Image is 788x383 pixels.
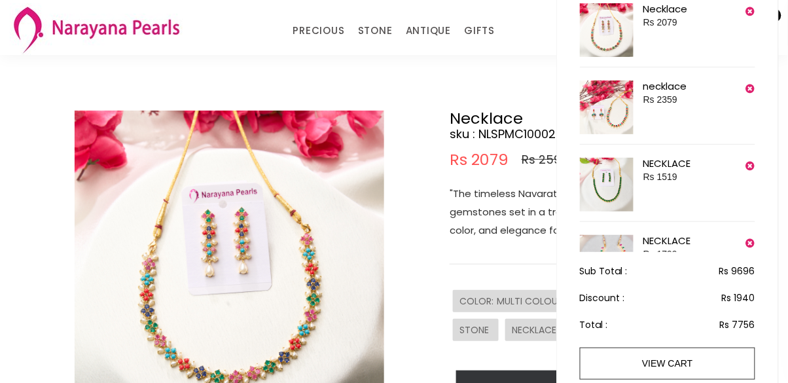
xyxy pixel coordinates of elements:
h4: Total : [580,317,755,333]
span: Rs 2359 [643,94,677,105]
span: Rs 7756 [720,317,755,333]
h2: Necklace [450,111,777,126]
span: Rs 2079 [643,17,677,27]
a: GIFTS [464,21,495,41]
span: Rs 2599 [522,152,568,168]
a: NECKLACE [643,234,691,247]
span: MULTI COLOUR [497,295,566,308]
a: necklace [643,79,687,93]
span: STONE [459,323,492,337]
span: Rs 1940 [722,290,755,306]
a: ANTIQUE [406,21,452,41]
a: NECKLACE [643,156,691,170]
h4: Sub Total : [580,263,755,279]
h4: Discount : [580,290,755,306]
a: PRECIOUS [293,21,344,41]
a: STONE [358,21,393,41]
a: view cart [580,348,755,380]
span: Rs 9696 [719,263,755,279]
a: Necklace [643,2,688,16]
p: "The timeless Navaratna necklace featuring nine auspicious gemstones set in a traditional design.... [450,185,777,240]
h4: sku : NLSPMC10002599072573002-1185 [450,126,777,142]
span: NECKLACE [512,323,560,337]
span: Rs 1519 [643,172,677,182]
span: Rs 1799 [643,249,677,259]
span: Rs 2079 [450,152,509,168]
span: COLOR : [459,295,497,308]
